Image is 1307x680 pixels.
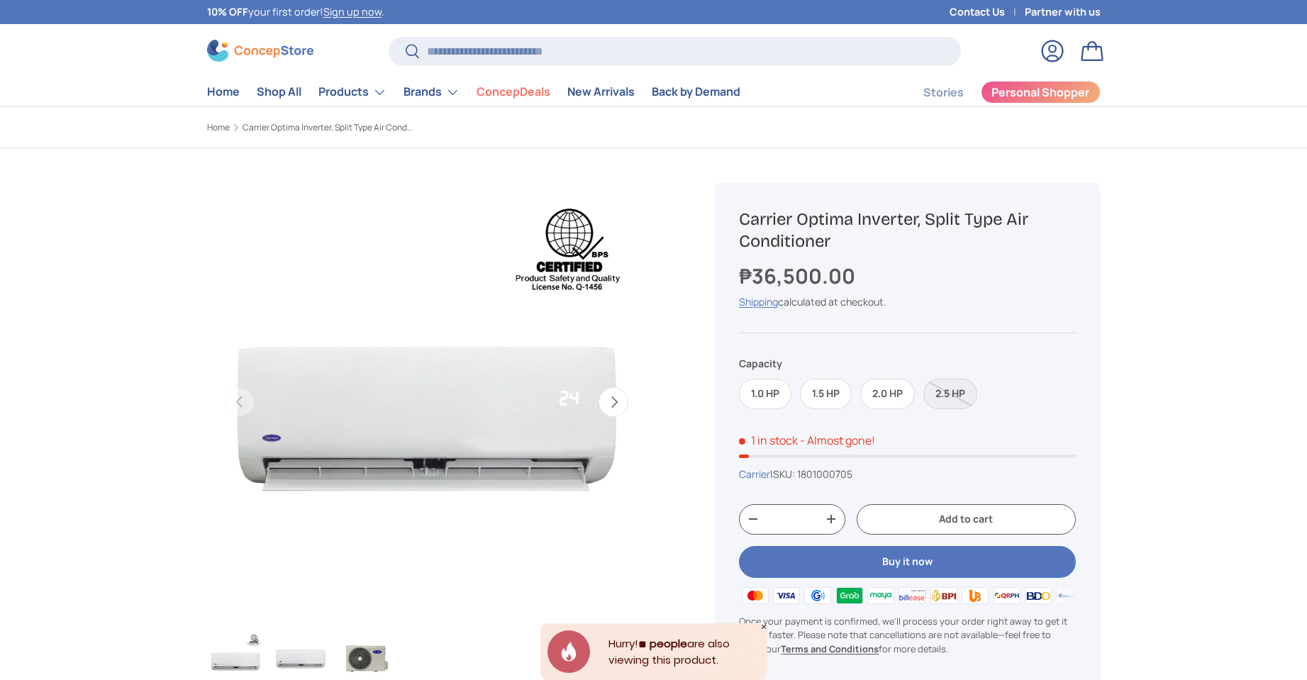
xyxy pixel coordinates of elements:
[243,123,413,132] a: Carrier Optima Inverter, Split Type Air Conditioner
[771,585,802,606] img: visa
[760,623,767,630] div: Close
[928,585,960,606] img: bpi
[773,467,795,481] span: SKU:
[652,78,740,106] a: Back by Demand
[395,78,468,106] summary: Brands
[323,5,382,18] a: Sign up now
[207,40,313,62] img: ConcepStore
[1054,585,1085,606] img: metrobank
[318,78,386,106] a: Products
[802,585,833,606] img: gcash
[207,5,248,18] strong: 10% OFF
[923,79,964,106] a: Stories
[770,467,852,481] span: |
[739,585,770,606] img: master
[781,642,879,655] a: Terms and Conditions
[991,585,1022,606] img: qrph
[739,294,1075,309] div: calculated at checkout.
[1023,585,1054,606] img: bdo
[207,123,230,132] a: Home
[207,4,384,20] p: your first order! .
[800,433,875,448] p: - Almost gone!
[207,78,740,106] nav: Primary
[991,87,1089,98] span: Personal Shopper
[857,504,1075,535] button: Add to cart
[739,467,770,481] a: Carrier
[797,467,852,481] span: 1801000705
[833,585,864,606] img: grabpay
[739,208,1075,252] h1: Carrier Optima Inverter, Split Type Air Conditioner
[865,585,896,606] img: maya
[310,78,395,106] summary: Products
[889,78,1101,106] nav: Secondary
[207,78,240,106] a: Home
[207,121,681,134] nav: Breadcrumbs
[477,78,550,106] a: ConcepDeals
[567,78,635,106] a: New Arrivals
[923,379,977,409] label: Sold out
[981,81,1101,104] a: Personal Shopper
[404,78,460,106] a: Brands
[739,295,778,308] a: Shipping
[739,615,1075,656] p: Once your payment is confirmed, we'll process your order right away to get it to you faster. Plea...
[1025,4,1101,20] a: Partner with us
[739,356,782,371] legend: Capacity
[257,78,301,106] a: Shop All
[960,585,991,606] img: ubp
[739,433,798,448] span: 1 in stock
[739,546,1075,578] button: Buy it now
[896,585,928,606] img: billease
[950,4,1025,20] a: Contact Us
[739,262,859,290] strong: ₱36,500.00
